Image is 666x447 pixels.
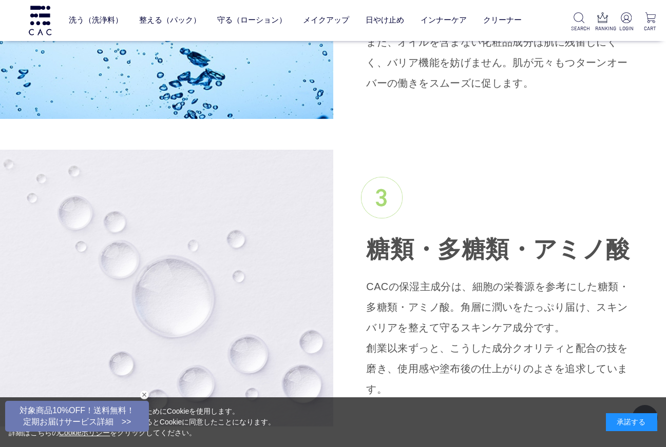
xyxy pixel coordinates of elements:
p: LOGIN [619,25,634,32]
a: 洗う（洗浄料） [69,7,123,33]
p: CART [642,25,658,32]
a: CART [642,12,658,32]
a: インナーケア [421,7,467,33]
a: 日やけ止め [366,7,404,33]
a: クリーナー [483,7,522,33]
a: メイクアップ [303,7,349,33]
p: RANKING [595,25,611,32]
img: 3 [361,177,403,218]
a: RANKING [595,12,611,32]
img: logo [27,6,53,35]
p: SEARCH [571,25,586,32]
a: SEARCH [571,12,586,32]
div: 承諾する [606,413,657,431]
a: LOGIN [619,12,634,32]
a: 整える（パック） [139,7,201,33]
a: 守る（ローション） [217,7,287,33]
span: 糖類・多糖類・ アミノ酸 [366,236,630,262]
p: CACの保湿主成分は、細胞の栄養源を参考にした糖類・多糖類・アミノ酸。角層に潤いをたっぷり届け、スキンバリアを整えて守るスキンケア成分です。 創業以来ずっと、こうした成分クオリティと配合の技を磨... [366,276,633,399]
